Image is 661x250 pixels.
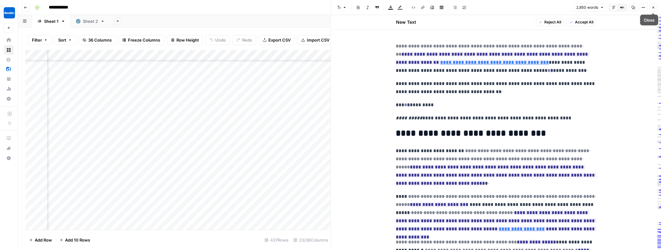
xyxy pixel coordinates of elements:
[396,19,416,25] h2: New Text
[4,7,15,18] img: Docebo Logo
[58,37,66,43] span: Sort
[54,35,76,45] button: Sort
[32,15,71,27] a: Sheet 1
[167,35,203,45] button: Row Height
[35,237,52,243] span: Add Row
[176,37,199,43] span: Row Height
[576,5,598,10] span: 2,850 words
[232,35,256,45] button: Redo
[4,153,14,163] button: Help + Support
[128,37,160,43] span: Freeze Columns
[206,35,230,45] button: Undo
[4,45,14,55] a: Browse
[4,133,14,143] a: AirOps Academy
[4,35,14,45] a: Home
[83,18,98,24] div: Sheet 2
[65,237,90,243] span: Add 10 Rows
[79,35,116,45] button: 36 Columns
[297,35,333,45] button: Import CSV
[215,37,226,43] span: Undo
[118,35,164,45] button: Freeze Columns
[32,37,42,43] span: Filter
[56,235,94,245] button: Add 10 Rows
[25,235,56,245] button: Add Row
[242,37,252,43] span: Redo
[644,17,655,23] div: Close
[44,18,58,24] div: Sheet 1
[4,143,13,153] div: What's new?
[566,18,596,26] button: Accept All
[4,143,14,153] button: What's new?
[71,15,110,27] a: Sheet 2
[28,35,52,45] button: Filter
[4,84,14,94] a: Usage
[544,19,561,25] span: Reject All
[307,37,329,43] span: Import CSV
[291,235,331,245] div: 23/36 Columns
[4,74,14,84] a: Your Data
[575,19,593,25] span: Accept All
[4,94,14,104] a: Settings
[268,37,291,43] span: Export CSV
[6,67,11,71] img: y40elq8w6bmqlakrd2chaqr5nb67
[4,5,14,21] button: Workspace: Docebo
[536,18,564,26] button: Reject All
[259,35,295,45] button: Export CSV
[88,37,112,43] span: 36 Columns
[573,3,607,12] button: 2,850 words
[262,235,291,245] div: 437 Rows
